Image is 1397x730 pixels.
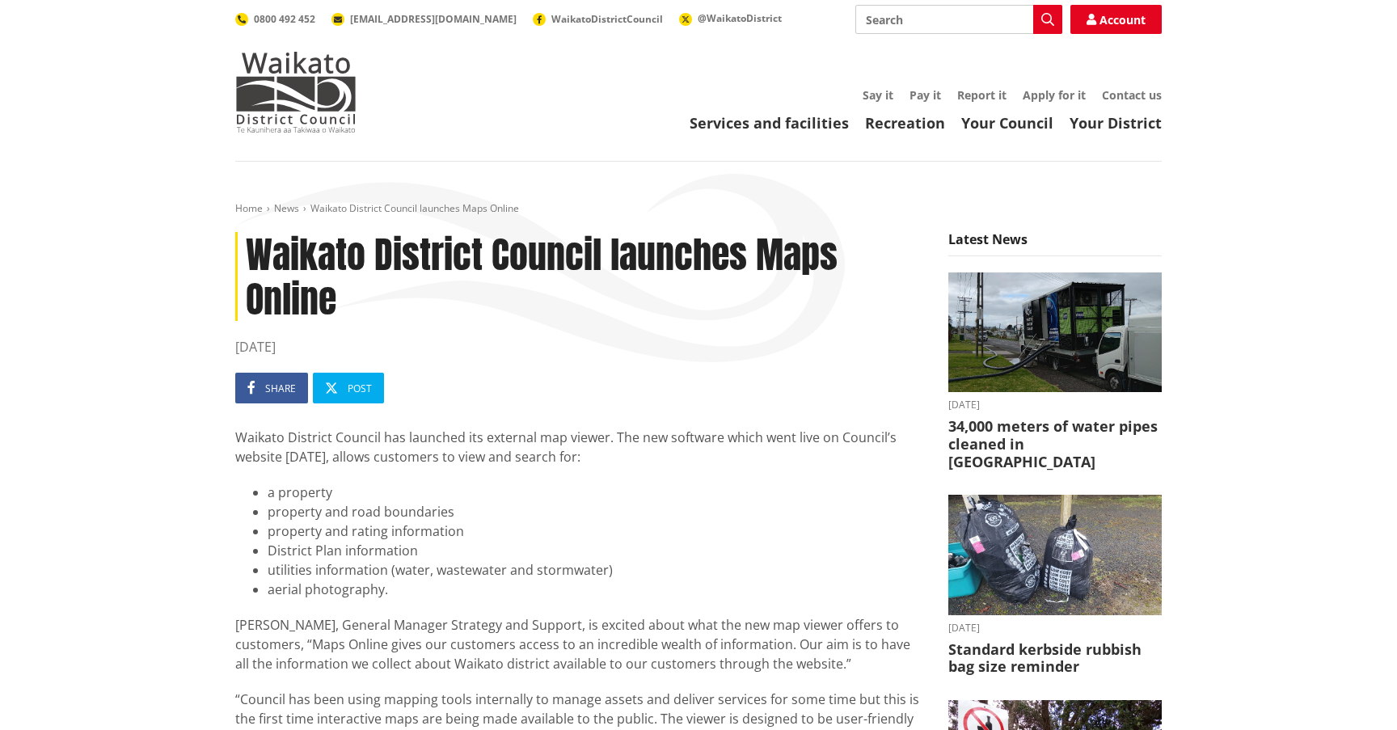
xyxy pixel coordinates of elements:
[948,418,1162,470] h3: 34,000 meters of water pipes cleaned in [GEOGRAPHIC_DATA]
[235,12,315,26] a: 0800 492 452
[310,201,519,215] span: Waikato District Council launches Maps Online
[948,272,1162,470] a: [DATE] 34,000 meters of water pipes cleaned in [GEOGRAPHIC_DATA]
[254,12,315,26] span: 0800 492 452
[1070,113,1162,133] a: Your District
[268,502,924,521] li: property and road boundaries
[235,52,357,133] img: Waikato District Council - Te Kaunihera aa Takiwaa o Waikato
[235,201,263,215] a: Home
[348,382,372,395] span: Post
[265,382,296,395] span: Share
[268,560,924,580] li: utilities information (water, wastewater and stormwater)
[1023,87,1086,103] a: Apply for it
[698,11,782,25] span: @WaikatoDistrict
[1102,87,1162,103] a: Contact us
[274,201,299,215] a: News
[948,495,1162,676] a: [DATE] Standard kerbside rubbish bag size reminder
[350,12,517,26] span: [EMAIL_ADDRESS][DOMAIN_NAME]
[268,541,924,560] li: District Plan information
[679,11,782,25] a: @WaikatoDistrict
[948,272,1162,393] img: NO-DES unit flushing water pipes in Huntly
[533,12,663,26] a: WaikatoDistrictCouncil
[948,400,1162,410] time: [DATE]
[863,87,893,103] a: Say it
[855,5,1062,34] input: Search input
[268,580,924,599] li: aerial photography.
[268,483,924,502] li: a property
[961,113,1053,133] a: Your Council
[690,113,849,133] a: Services and facilities
[948,495,1162,615] img: 20250825_074435
[235,373,308,403] a: Share
[865,113,945,133] a: Recreation
[551,12,663,26] span: WaikatoDistrictCouncil
[948,623,1162,633] time: [DATE]
[235,232,924,321] h1: Waikato District Council launches Maps Online
[268,521,924,541] li: property and rating information
[313,373,384,403] a: Post
[948,232,1162,256] h5: Latest News
[1070,5,1162,34] a: Account
[235,202,1162,216] nav: breadcrumb
[331,12,517,26] a: [EMAIL_ADDRESS][DOMAIN_NAME]
[235,337,924,357] time: [DATE]
[235,428,924,466] p: Waikato District Council has launched its external map viewer. The new software which went live o...
[235,615,924,673] p: [PERSON_NAME], General Manager Strategy and Support, is excited about what the new map viewer off...
[948,641,1162,676] h3: Standard kerbside rubbish bag size reminder
[957,87,1007,103] a: Report it
[910,87,941,103] a: Pay it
